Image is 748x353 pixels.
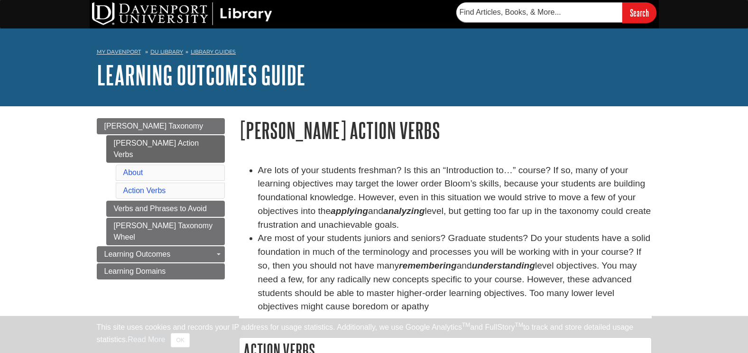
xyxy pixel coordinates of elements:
[97,263,225,279] a: Learning Domains
[106,201,225,217] a: Verbs and Phrases to Avoid
[239,118,652,142] h1: [PERSON_NAME] Action Verbs
[383,206,425,216] strong: analyzing
[123,186,166,195] a: Action Verbs
[128,335,165,344] a: Read More
[191,48,236,55] a: Library Guides
[150,48,183,55] a: DU Library
[472,260,535,270] em: understanding
[104,250,171,258] span: Learning Outcomes
[106,135,225,163] a: [PERSON_NAME] Action Verbs
[622,2,656,23] input: Search
[97,48,141,56] a: My Davenport
[104,267,166,275] span: Learning Domains
[92,2,272,25] img: DU Library
[456,2,656,23] form: Searches DU Library's articles, books, and more
[456,2,622,22] input: Find Articles, Books, & More...
[97,246,225,262] a: Learning Outcomes
[104,122,203,130] span: [PERSON_NAME] Taxonomy
[258,164,652,232] li: Are lots of your students freshman? Is this an “Introduction to…” course? If so, many of your lea...
[97,46,652,61] nav: breadcrumb
[97,60,305,90] a: Learning Outcomes Guide
[258,232,652,314] li: Are most of your students juniors and seniors? Graduate students? Do your students have a solid f...
[97,118,225,279] div: Guide Page Menu
[331,206,368,216] strong: applying
[123,168,143,176] a: About
[171,333,189,347] button: Close
[97,322,652,347] div: This site uses cookies and records your IP address for usage statistics. Additionally, we use Goo...
[97,118,225,134] a: [PERSON_NAME] Taxonomy
[399,260,457,270] em: remembering
[106,218,225,245] a: [PERSON_NAME] Taxonomy Wheel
